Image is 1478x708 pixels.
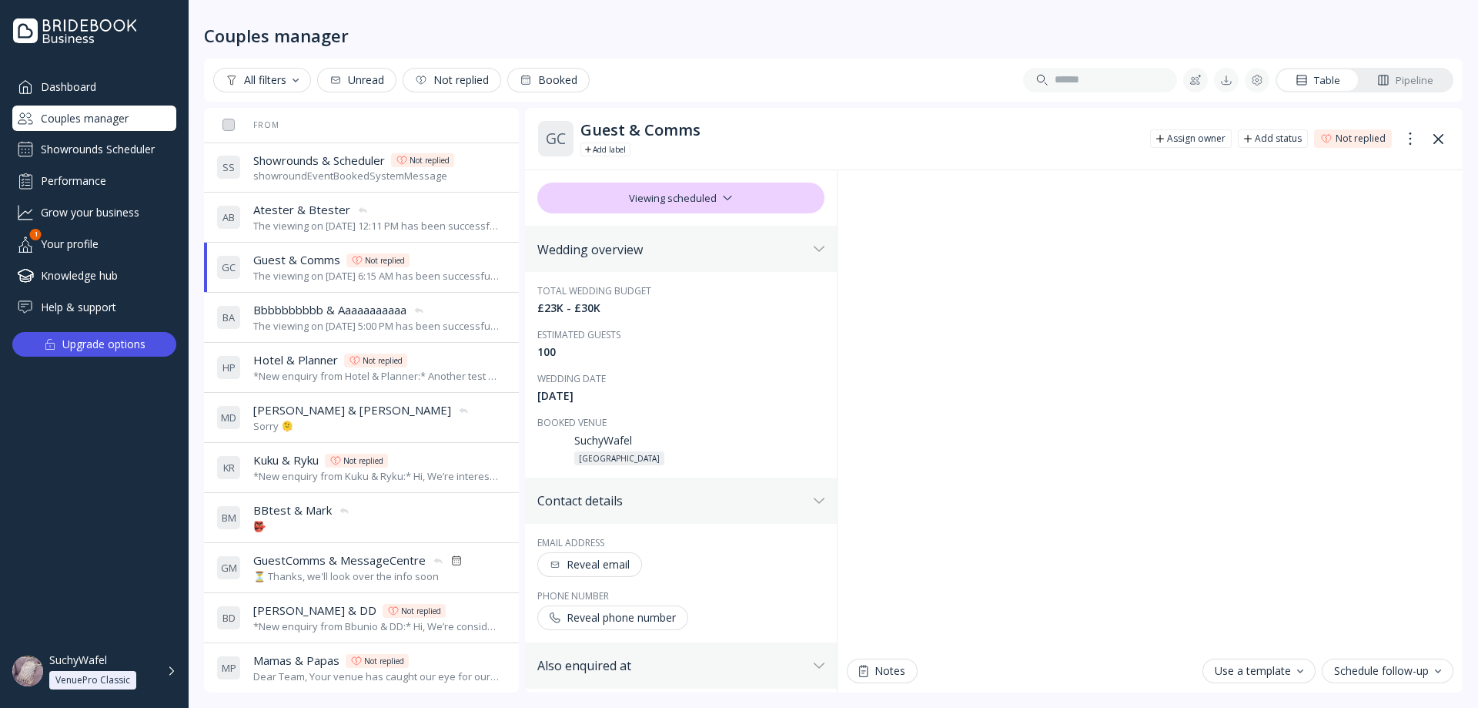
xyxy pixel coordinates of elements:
div: G C [216,255,241,280]
div: Unread [329,74,384,86]
button: Booked [507,68,590,92]
div: The viewing on [DATE] 5:00 PM has been successfully cancelled by SuchyWafel. [253,319,500,334]
div: Total wedding budget [537,284,824,297]
iframe: Chat [847,170,1453,649]
button: Not replied [403,68,501,92]
div: *New enquiry from Kuku & Ryku:* Hi, We’re interested in your venue for our wedding! We would like... [253,469,500,484]
div: Dear Team, Your venue has caught our eye for our upcoming wedding! Could you please share additio... [253,669,500,684]
div: G M [216,555,241,580]
div: Add label [593,143,626,156]
div: SuchyWafel [574,433,808,465]
div: Estimated guests [537,328,824,341]
div: G C [537,120,574,157]
div: *New enquiry from Hotel & Planner:* Another test message *They're interested in receiving the fol... [253,369,500,384]
div: Table [1296,73,1340,88]
button: Reveal email [537,552,642,577]
div: Not replied [1336,133,1386,145]
div: Sorry 🫠 [253,419,470,434]
div: Your profile [12,231,176,257]
div: B D [216,606,241,630]
div: ⏳ Thanks, we'll look over the info soon [253,569,463,584]
div: All filters [226,74,299,86]
div: The viewing on [DATE] 12:11 PM has been successfully cancelled by SuchyWafel. [253,219,500,233]
a: Showrounds Scheduler [12,137,176,162]
div: Help & support [12,294,176,320]
div: Reveal email [550,559,630,571]
div: Not replied [415,74,489,86]
button: Upgrade options [12,332,176,357]
div: Booked [520,74,577,86]
span: Mamas & Papas [253,653,339,669]
span: [PERSON_NAME] & [PERSON_NAME] [253,402,451,418]
div: H P [216,355,241,380]
div: Notes [859,665,905,677]
div: Not replied [363,354,403,367]
button: Reveal phone number [537,606,688,630]
a: Dashboard [12,74,176,99]
span: Showrounds & Scheduler [253,153,385,169]
div: M D [216,405,241,430]
div: [GEOGRAPHIC_DATA] [579,452,660,465]
div: From [216,119,279,130]
div: Not replied [343,455,383,467]
div: Not replied [365,254,405,267]
div: Assign owner [1167,133,1226,145]
span: Kuku & Ryku [253,452,319,468]
div: [DATE] [537,388,824,404]
span: BBtest & Mark [253,502,332,518]
div: Reveal phone number [550,612,676,624]
div: £23K - £30K [537,300,824,316]
button: Notes [847,659,918,683]
a: SuchyWafel[GEOGRAPHIC_DATA] [537,433,824,465]
a: Knowledge hub [12,263,176,288]
div: Not replied [401,605,441,617]
button: All filters [213,68,311,92]
div: 100 [537,344,824,360]
div: Email address [537,536,824,549]
div: M P [216,656,241,680]
div: Wedding date [537,372,824,385]
div: Use a template [1215,665,1303,677]
img: dpr=1,fit=cover,g=face,w=48,h=48 [12,656,43,686]
div: A B [216,205,241,230]
div: Wedding overview [537,242,808,257]
div: SuchyWafel [49,653,107,667]
a: Grow your business [12,200,176,225]
div: Couples manager [204,25,349,46]
button: Schedule follow-up [1322,659,1453,683]
span: Bbbbbbbbbb & Aaaaaaaaaaa [253,302,406,318]
span: [PERSON_NAME] & DD [253,602,376,619]
div: Pipeline [1377,73,1433,88]
div: VenuePro Classic [55,674,130,686]
div: S S [216,155,241,180]
div: Add status [1255,133,1302,145]
div: 1 [30,229,42,240]
div: Viewing scheduled [537,183,824,213]
div: Not replied [364,655,404,667]
div: Couples manager [12,106,176,131]
a: Your profile1 [12,231,176,257]
span: Guest & Comms [253,252,340,268]
div: *New enquiry from Bbunio & DD:* Hi, We’re considering your venue for our wedding and would love t... [253,619,500,634]
div: Phone number [537,589,824,602]
div: showroundEventBookedSystemMessage [253,169,454,183]
span: Atester & Btester [253,202,350,218]
a: Performance [12,168,176,193]
span: Hotel & Planner [253,352,338,368]
div: Guest & Comms [580,121,1138,139]
div: Also enquired at [537,658,808,673]
div: K R [216,455,241,480]
button: Unread [317,68,396,92]
div: 👺 [253,519,350,534]
div: B A [216,305,241,330]
div: Schedule follow-up [1334,665,1441,677]
span: GuestComms & MessageCentre [253,552,426,569]
div: Contact details [537,493,808,508]
button: Use a template [1202,659,1316,683]
div: Upgrade options [62,334,145,355]
div: Booked venue [537,416,824,429]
